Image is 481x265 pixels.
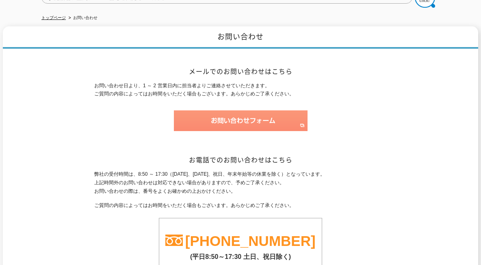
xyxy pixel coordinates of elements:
[185,233,316,249] a: [PHONE_NUMBER]
[174,124,308,129] a: お問い合わせフォーム
[174,110,308,131] img: お問い合わせフォーム
[67,14,97,22] li: お問い合わせ
[41,15,66,20] a: トップページ
[94,201,387,210] p: ご質問の内容によってはお時間をいただく場合もございます。あらかじめご了承ください。
[94,170,387,195] p: 弊社の受付時間は、8:50 ～ 17:30（[DATE]、[DATE]、祝日、年末年始等の休業を除く）となっています。 上記時間外のお問い合わせは対応できない場合がありますので、予めご了承くださ...
[94,67,387,75] h2: メールでのお問い合わせはこちら
[159,249,322,261] p: (平日8:50～17:30 土日、祝日除く)
[3,26,478,49] h1: お問い合わせ
[94,155,387,164] h2: お電話でのお問い合わせはこちら
[94,82,387,99] p: お問い合わせ日より、1 ～ 2 営業日内に担当者よりご連絡させていただきます。 ご質問の内容によってはお時間をいただく場合もございます。あらかじめご了承ください。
